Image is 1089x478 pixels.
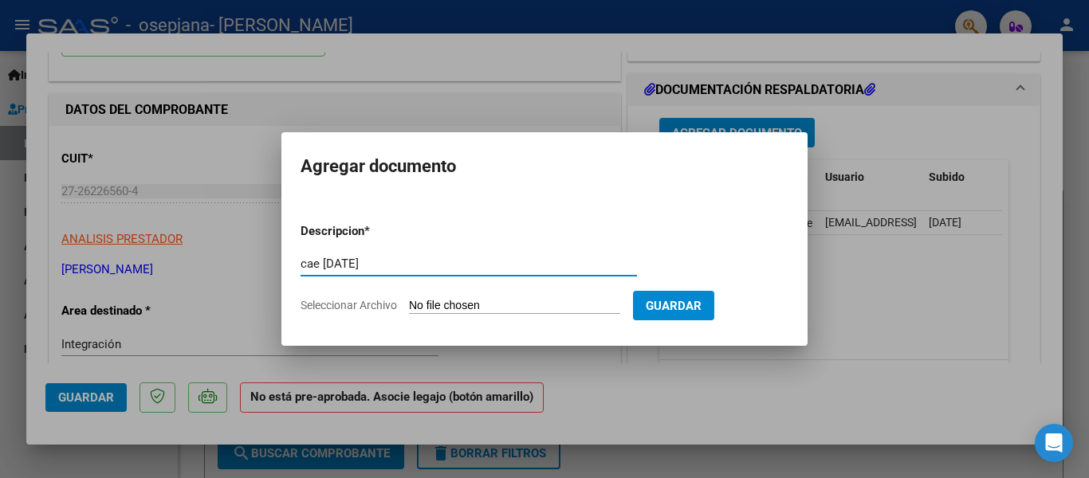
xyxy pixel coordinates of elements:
[633,291,714,320] button: Guardar
[646,299,702,313] span: Guardar
[301,299,397,311] span: Seleccionar Archivo
[301,151,788,182] h2: Agregar documento
[1035,424,1073,462] div: Open Intercom Messenger
[301,222,447,241] p: Descripcion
